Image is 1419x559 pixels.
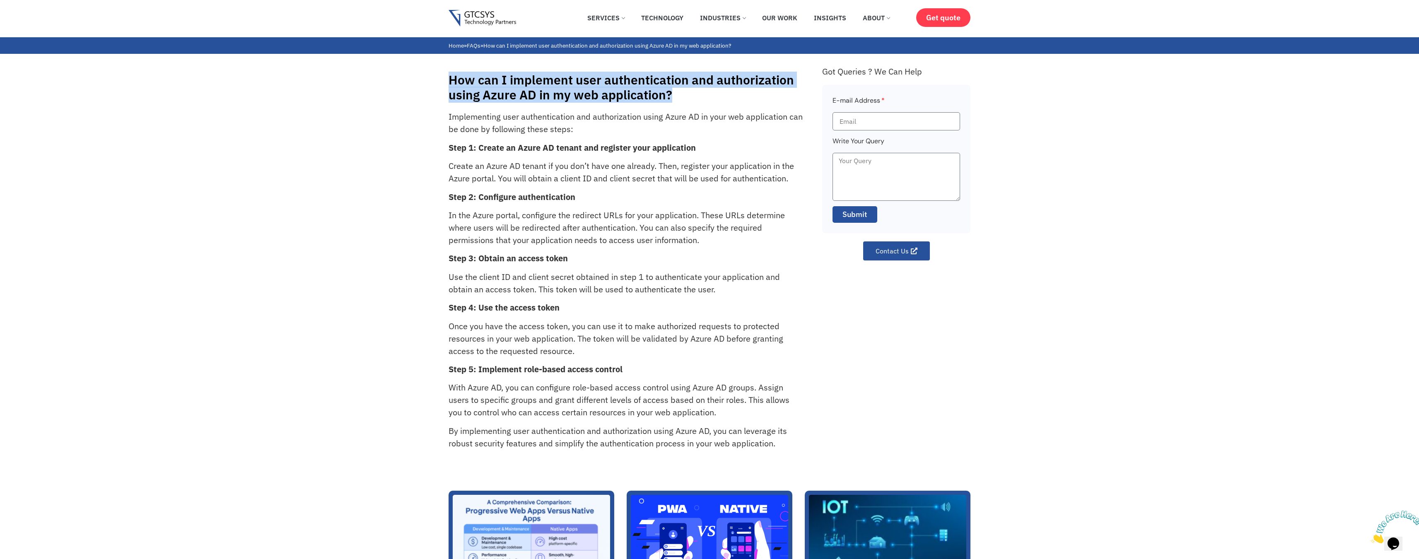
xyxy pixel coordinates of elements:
p: Implementing user authentication and authorization using Azure AD in your web application can be ... [449,111,804,135]
span: How can I implement user authentication and authorization using Azure AD in my web application? [483,42,731,49]
strong: Step 1: Create an Azure AD tenant and register your application [449,142,696,153]
strong: Step 5: Implement role-based access control [449,364,623,375]
p: By implementing user authentication and authorization using Azure AD, you can leverage its robust... [449,425,804,450]
a: Get quote [916,8,970,27]
a: FAQs [467,42,480,49]
a: Services [581,9,631,27]
p: With Azure AD, you can configure role-based access control using Azure AD groups. Assign users to... [449,381,804,419]
label: E-mail Address [833,95,885,112]
a: Technology [635,9,690,27]
strong: Step 2: Configure authentication [449,191,575,202]
a: Industries [694,9,752,27]
iframe: chat widget [1368,507,1419,547]
span: Get quote [926,13,960,22]
span: » » [449,42,731,49]
strong: Step 3: Obtain an access token [449,253,568,264]
form: Faq Form [833,95,960,228]
div: Got Queries ? We Can Help [822,66,970,77]
a: About [857,9,896,27]
img: Gtcsys logo [449,10,516,27]
p: Use the client ID and client secret obtained in step 1 to authenticate your application and obtai... [449,271,804,296]
span: Submit [842,209,867,220]
p: Create an Azure AD tenant if you don’t have one already. Then, register your application in the A... [449,160,804,185]
img: Chat attention grabber [3,3,55,36]
span: Contact Us [876,248,909,254]
label: Write Your Query [833,136,884,153]
a: Insights [808,9,852,27]
button: Submit [833,206,877,223]
h1: How can I implement user authentication and authorization using Azure AD in my web application? [449,72,814,102]
p: Once you have the access token, you can use it to make authorized requests to protected resources... [449,320,804,357]
strong: Step 4: Use the access token [449,302,560,313]
a: Contact Us [863,241,930,260]
input: Email [833,112,960,130]
p: In the Azure portal, configure the redirect URLs for your application. These URLs determine where... [449,209,804,246]
a: Home [449,42,464,49]
a: Our Work [756,9,804,27]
